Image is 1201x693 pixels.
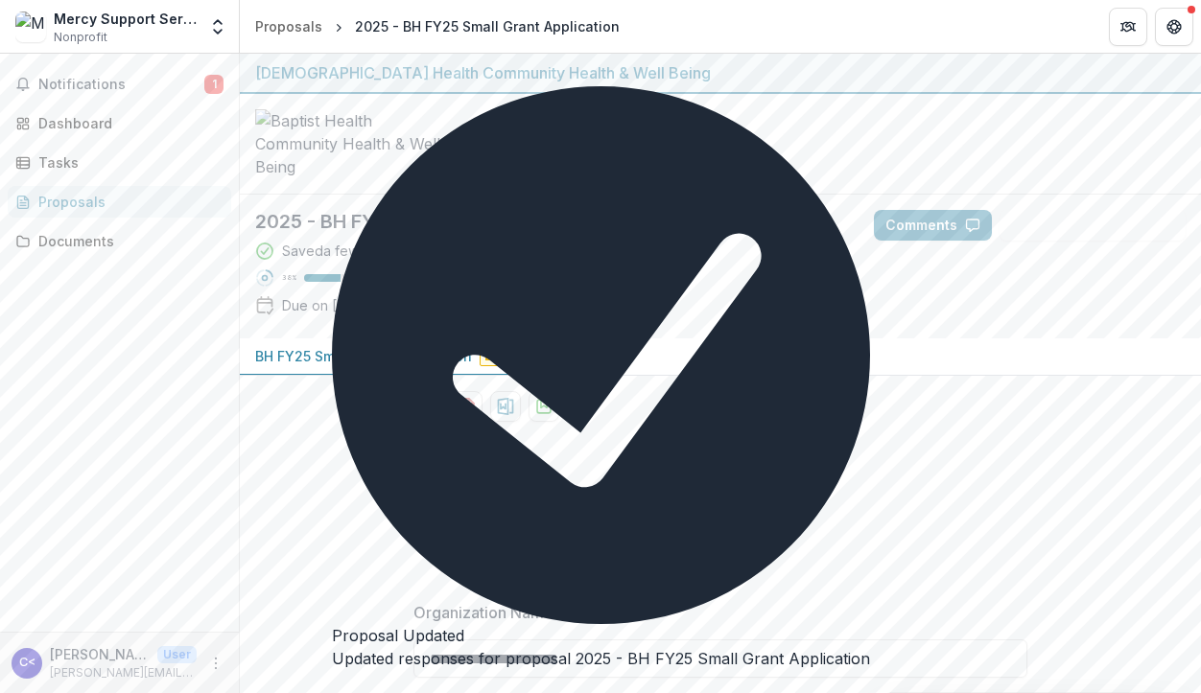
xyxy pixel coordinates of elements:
button: download-proposal [529,391,559,422]
p: [PERSON_NAME][EMAIL_ADDRESS][DOMAIN_NAME] [50,664,197,681]
img: Mercy Support Services [15,12,46,42]
span: Notifications [38,77,204,93]
p: [PERSON_NAME] <[PERSON_NAME][EMAIL_ADDRESS][DOMAIN_NAME]> [50,644,150,664]
p: BH FY25 Small Grant Application [255,346,472,366]
a: Tasks [8,147,231,178]
div: Carmen Queen <carmen@mssclay.org> [19,657,35,669]
p: Due on [DATE] 1:00 PM [282,295,430,315]
span: Nonprofit [54,29,107,46]
p: User [157,646,197,663]
button: Partners [1109,8,1147,46]
img: Baptist Health Community Health & Well Being [255,109,447,178]
div: Dashboard [38,113,216,133]
button: download-proposal [490,391,521,422]
button: Comments [874,210,992,241]
div: Tasks [38,152,216,173]
div: Proposals [255,16,322,36]
div: Saved a few seconds ago ( [DATE] @ 8:45am ) [282,241,565,261]
div: [DEMOGRAPHIC_DATA] Health Community Health & Well Being [255,61,1186,84]
nav: breadcrumb [247,12,627,40]
span: 1 [204,75,224,94]
button: Get Help [1155,8,1193,46]
div: Documents [38,231,216,251]
div: 2025 - BH FY25 Small Grant Application [355,16,620,36]
button: More [204,652,227,675]
span: Draft [480,347,530,366]
a: Dashboard [8,107,231,139]
a: Proposals [8,186,231,218]
button: Open entity switcher [204,8,231,46]
div: Mercy Support Services [54,9,197,29]
a: Documents [8,225,231,257]
div: Proposals [38,192,216,212]
h2: 2025 - BH FY25 Small Grant Application [255,210,843,233]
button: download-proposal [452,391,483,422]
p: Organization Name [413,601,553,624]
button: Preview 269094ea-6d0e-4af3-a2fe-094ef099a264-0.pdf [413,391,444,422]
a: Proposals [247,12,330,40]
button: Answer Suggestions [1000,210,1186,241]
button: Notifications1 [8,69,231,100]
p: 38 % [282,271,296,285]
